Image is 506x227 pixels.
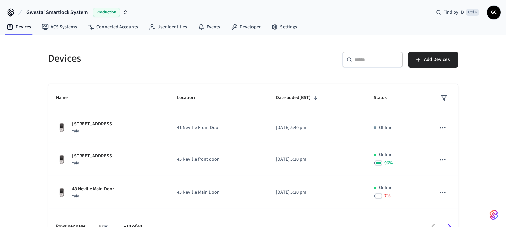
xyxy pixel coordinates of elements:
[26,8,88,17] span: Gwestai Smartlock System
[466,9,479,16] span: Ctrl K
[379,184,392,191] p: Online
[226,21,266,33] a: Developer
[48,52,249,65] h5: Devices
[143,21,192,33] a: User Identities
[430,6,484,19] div: Find by IDCtrl K
[276,156,357,163] p: [DATE] 5:10 pm
[379,151,392,158] p: Online
[487,6,501,19] button: GC
[1,21,36,33] a: Devices
[384,160,393,166] span: 96 %
[56,122,67,133] img: Yale Assure Touchscreen Wifi Smart Lock, Satin Nickel, Front
[276,124,357,131] p: [DATE] 5:40 pm
[379,124,392,131] p: Offline
[36,21,82,33] a: ACS Systems
[72,153,114,160] p: [STREET_ADDRESS]
[177,124,260,131] p: 41 Neville Front Door
[177,156,260,163] p: 45 Neville front door
[56,187,67,198] img: Yale Assure Touchscreen Wifi Smart Lock, Satin Nickel, Front
[56,93,77,103] span: Name
[266,21,302,33] a: Settings
[374,93,395,103] span: Status
[93,8,120,17] span: Production
[82,21,143,33] a: Connected Accounts
[72,193,79,199] span: Yale
[72,160,79,166] span: Yale
[408,52,458,68] button: Add Devices
[72,186,114,193] p: 43 Neville Main Door
[276,93,320,103] span: Date added(BST)
[424,55,450,64] span: Add Devices
[276,189,357,196] p: [DATE] 5:20 pm
[443,9,464,16] span: Find by ID
[488,6,500,19] span: GC
[177,93,204,103] span: Location
[192,21,226,33] a: Events
[384,193,391,199] span: 7 %
[177,189,260,196] p: 43 Neville Main Door
[490,209,498,220] img: SeamLogoGradient.69752ec5.svg
[72,121,114,128] p: [STREET_ADDRESS]
[56,154,67,165] img: Yale Assure Touchscreen Wifi Smart Lock, Satin Nickel, Front
[72,128,79,134] span: Yale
